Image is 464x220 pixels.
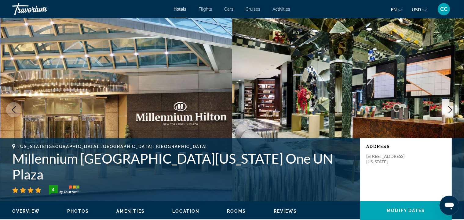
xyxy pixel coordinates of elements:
h1: Millennium [GEOGRAPHIC_DATA][US_STATE] One UN Plaza [12,151,354,182]
span: Modify Dates [387,208,425,213]
a: Activities [273,7,290,12]
a: Cruises [246,7,261,12]
button: Rooms [227,208,246,214]
button: Location [172,208,199,214]
span: en [391,7,397,12]
span: [US_STATE][GEOGRAPHIC_DATA], [GEOGRAPHIC_DATA], [GEOGRAPHIC_DATA] [18,144,207,149]
span: USD [412,7,421,12]
button: Next image [443,102,458,117]
span: CC [440,6,448,12]
button: Previous image [6,102,21,117]
button: Photos [67,208,89,214]
a: Cars [225,7,234,12]
button: User Menu [436,3,452,16]
a: Hotels [174,7,187,12]
button: Change language [391,5,403,14]
img: TrustYou guest rating badge [49,185,79,195]
button: Change currency [412,5,427,14]
button: Reviews [274,208,297,214]
iframe: Button to launch messaging window [440,196,459,215]
div: 4 [47,186,59,193]
button: Overview [12,208,40,214]
p: [STREET_ADDRESS][US_STATE] [366,154,415,165]
button: Modify Dates [360,201,452,220]
button: Amenities [116,208,145,214]
a: Travorium [12,1,73,17]
p: Address [366,144,446,149]
a: Flights [199,7,212,12]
